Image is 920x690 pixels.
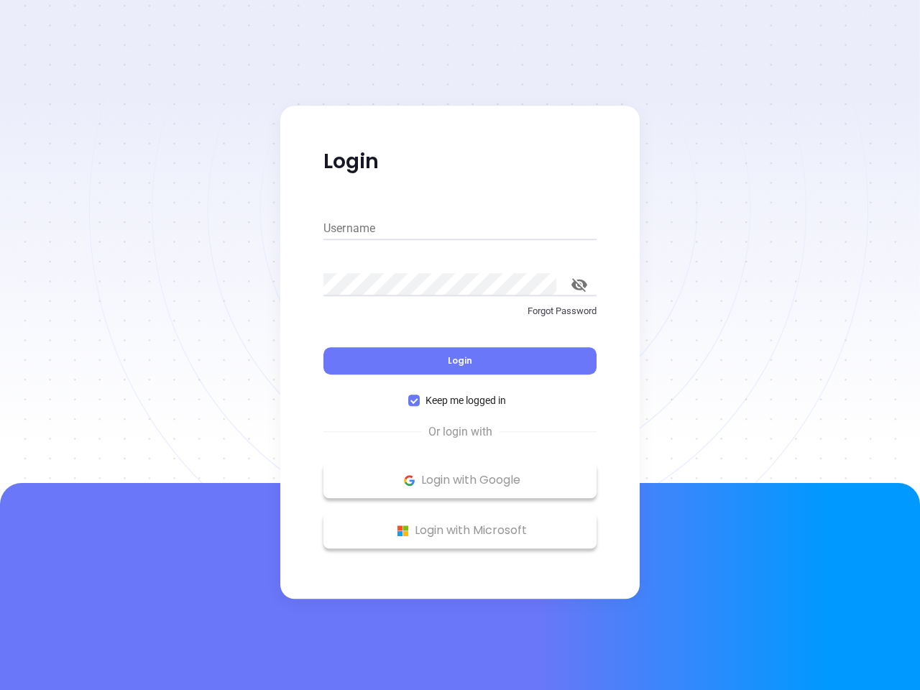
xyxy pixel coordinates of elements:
button: Google Logo Login with Google [323,462,597,498]
button: toggle password visibility [562,267,597,302]
img: Google Logo [400,471,418,489]
span: Or login with [421,423,500,441]
a: Forgot Password [323,304,597,330]
button: Login [323,347,597,374]
span: Keep me logged in [420,392,512,408]
p: Login with Microsoft [331,520,589,541]
p: Login with Google [331,469,589,491]
button: Microsoft Logo Login with Microsoft [323,512,597,548]
img: Microsoft Logo [394,522,412,540]
p: Login [323,149,597,175]
span: Login [448,354,472,367]
p: Forgot Password [323,304,597,318]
